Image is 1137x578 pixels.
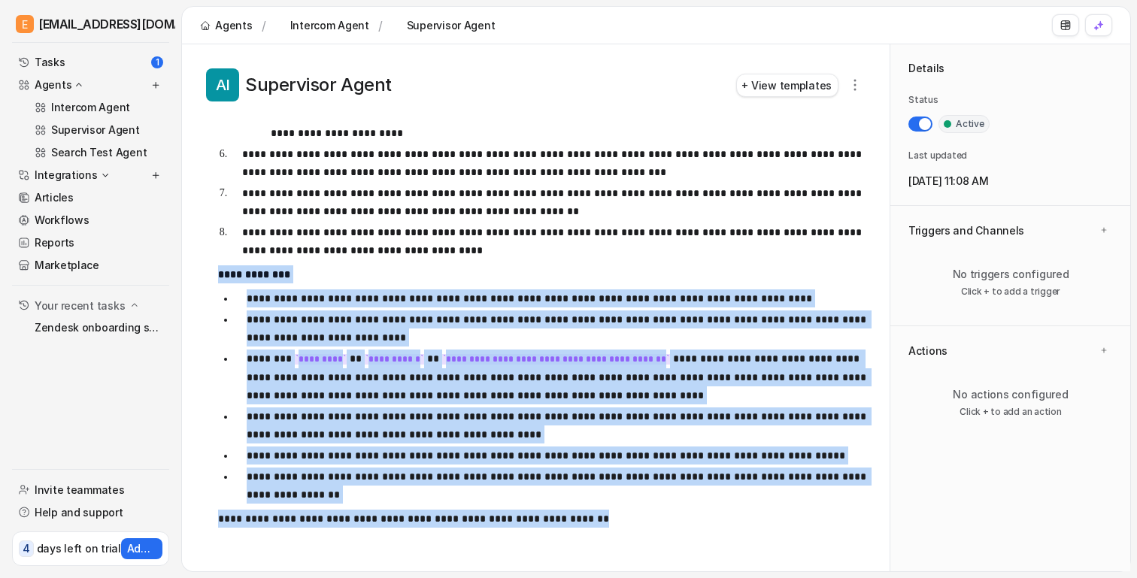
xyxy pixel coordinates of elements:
p: No triggers configured [908,266,1113,282]
span: Workflows [35,213,89,228]
p: No actions configured [908,386,1113,402]
img: add [150,80,161,90]
span: Tasks [35,55,65,70]
h1: Details [908,59,1113,77]
span: + [741,80,748,90]
h4: [DATE] 11:08 AM [908,172,1113,190]
img: add [150,170,161,180]
a: Intercom Agent [275,18,369,33]
p: Click + to add a trigger [908,285,1113,298]
span: Intercom Agent [51,100,130,115]
img: Agent [18,79,30,91]
span: Your recent tasks [35,298,125,313]
span: Articles [35,190,74,205]
img: down-arrow [129,300,140,310]
img: invite teammates [18,483,30,495]
img: Agent [35,101,47,113]
span: / [262,17,266,35]
img: Info [18,506,30,518]
button: Your recent tasks [12,295,146,316]
img: Agent [35,124,47,136]
span: Integrations [35,168,113,183]
img: Tasks [18,214,30,226]
span: AI [216,74,230,96]
span: / [378,17,383,35]
img: Tasks [18,259,30,271]
button: Invite teammates [12,479,169,500]
img: Tasks [18,192,30,204]
h1: Triggers and Channels [908,222,1024,238]
button: Add billing [121,538,163,559]
div: 4 [19,540,34,557]
img: down-arrow [74,80,84,90]
span: Agents [215,18,252,33]
span: days left on trial [37,541,121,556]
img: Tasks [18,237,30,249]
h4: Last updated [908,148,1113,163]
img: Integrations Icon [18,169,30,181]
p: [EMAIL_ADDRESS][DOMAIN_NAME] [38,15,239,33]
h4: Status [908,92,1113,107]
span: Supervisor Agent [51,123,140,138]
button: Help and support [12,501,169,522]
span: Supervisor Agent [407,18,496,33]
span: 1 [151,56,163,68]
a: Supervisor Agent [392,18,496,33]
span: Marketplace [35,258,99,273]
span: Reports [35,235,74,250]
span: Active [956,117,984,131]
span: Agents [35,77,86,92]
h2: Supervisor Agent [245,71,391,98]
img: down-arrow [100,170,111,180]
a: Agents [200,18,252,33]
h1: Actions [908,343,947,359]
span: Intercom Agent [290,18,369,33]
span: Help and support [35,504,123,520]
button: +View templates [736,74,838,97]
img: Agent [35,147,47,159]
span: E [22,17,28,32]
img: Tasks [18,299,30,311]
button: Zendesk onboarding setup [29,317,169,338]
span: Search Test Agent [51,145,147,160]
p: Click + to add an action [908,405,1113,419]
span: Invite teammates [35,482,125,498]
img: Tasks [18,56,30,68]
